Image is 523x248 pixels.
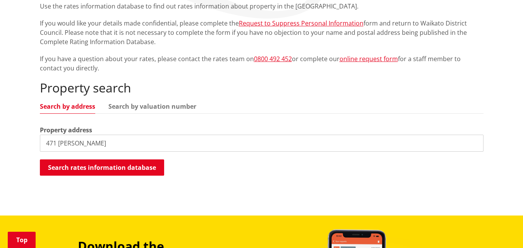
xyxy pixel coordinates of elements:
a: Search by valuation number [108,103,196,109]
label: Property address [40,125,92,135]
a: online request form [340,55,398,63]
iframe: Messenger Launcher [487,216,515,243]
p: If you have a question about your rates, please contact the rates team on or complete our for a s... [40,54,484,73]
h2: Property search [40,80,484,95]
a: Request to Suppress Personal Information [239,19,364,27]
input: e.g. Duke Street NGARUAWAHIA [40,135,484,152]
a: 0800 492 452 [254,55,292,63]
p: Use the rates information database to find out rates information about property in the [GEOGRAPHI... [40,2,484,11]
button: Search rates information database [40,159,164,176]
a: Search by address [40,103,95,109]
p: If you would like your details made confidential, please complete the form and return to Waikato ... [40,19,484,46]
a: Top [8,232,36,248]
